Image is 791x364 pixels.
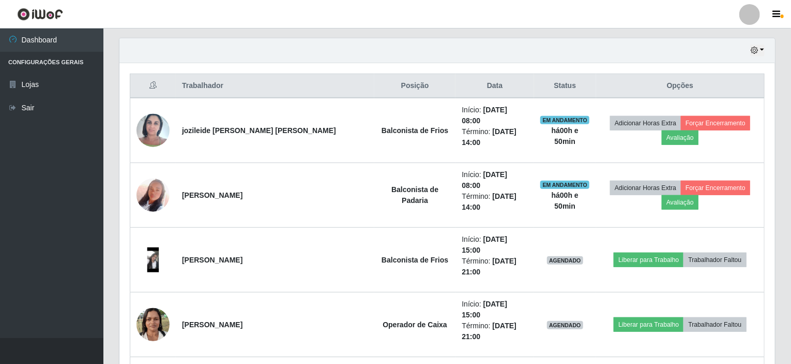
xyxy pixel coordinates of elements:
[182,321,242,329] strong: [PERSON_NAME]
[683,253,746,267] button: Trabalhador Faltou
[462,126,527,148] li: Término:
[610,181,681,195] button: Adicionar Horas Extra
[462,191,527,213] li: Término:
[462,321,527,342] li: Término:
[462,256,527,278] li: Término:
[374,74,456,98] th: Posição
[382,126,448,135] strong: Balconista de Frios
[462,235,507,254] time: [DATE] 15:00
[662,130,698,145] button: Avaliação
[540,181,589,189] span: EM ANDAMENTO
[610,116,681,130] button: Adicionar Horas Extra
[614,253,683,267] button: Liberar para Trabalho
[540,116,589,124] span: EM ANDAMENTO
[552,191,579,210] strong: há 00 h e 50 min
[681,116,750,130] button: Forçar Encerramento
[462,170,507,190] time: [DATE] 08:00
[136,166,170,225] img: 1751121923069.jpeg
[462,169,527,191] li: Início:
[534,74,596,98] th: Status
[455,74,534,98] th: Data
[176,74,374,98] th: Trabalhador
[136,247,170,272] img: 1737655206181.jpeg
[382,256,448,264] strong: Balconista de Frios
[552,126,579,145] strong: há 00 h e 50 min
[182,256,242,264] strong: [PERSON_NAME]
[462,106,507,125] time: [DATE] 08:00
[596,74,765,98] th: Opções
[17,8,63,21] img: CoreUI Logo
[462,105,527,126] li: Início:
[462,300,507,319] time: [DATE] 15:00
[383,321,447,329] strong: Operador de Caixa
[547,321,583,329] span: AGENDADO
[683,317,746,332] button: Trabalhador Faltou
[136,302,170,346] img: 1720809249319.jpeg
[662,195,698,210] button: Avaliação
[462,234,527,256] li: Início:
[182,191,242,199] strong: [PERSON_NAME]
[547,256,583,265] span: AGENDADO
[681,181,750,195] button: Forçar Encerramento
[391,185,438,205] strong: Balconista de Padaria
[182,126,336,135] strong: jozileide [PERSON_NAME] [PERSON_NAME]
[462,299,527,321] li: Início:
[136,108,170,152] img: 1705690307767.jpeg
[614,317,683,332] button: Liberar para Trabalho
